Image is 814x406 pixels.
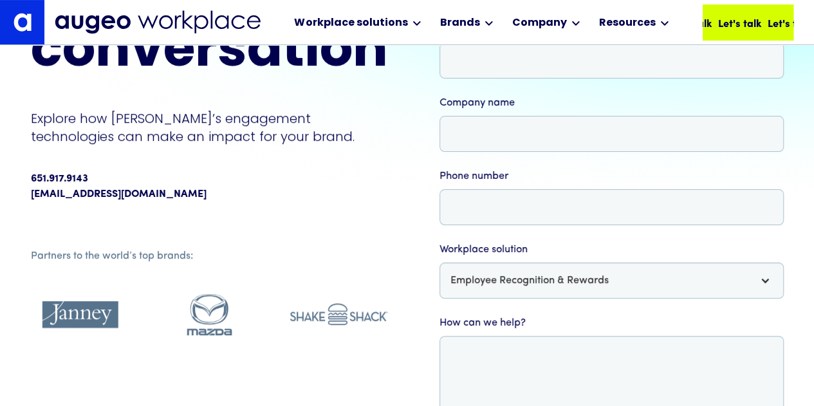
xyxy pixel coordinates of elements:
[439,315,784,331] label: How can we help?
[439,242,784,257] label: Workplace solution
[55,10,261,34] img: Augeo Workplace business unit full logo in mignight blue.
[439,169,784,184] label: Phone number
[31,171,88,187] div: 651.917.9143
[598,15,655,31] div: Resources
[716,15,759,30] div: Let's talk
[512,15,566,31] div: Company
[31,248,388,264] div: Partners to the world’s top brands:
[439,95,784,111] label: Company name
[439,263,784,299] div: Employee Recognition & Rewards
[766,15,809,30] div: Let's talk
[14,13,32,31] img: Augeo's "a" monogram decorative logo in white.
[31,109,388,145] p: Explore how [PERSON_NAME]’s engagement technologies can make an impact for your brand.
[439,15,479,31] div: Brands
[31,187,207,202] a: [EMAIL_ADDRESS][DOMAIN_NAME]
[294,15,407,31] div: Workplace solutions
[450,273,609,288] div: Employee Recognition & Rewards
[703,5,793,41] a: Let's talkLet's talkLet's talk
[667,15,710,30] div: Let's talk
